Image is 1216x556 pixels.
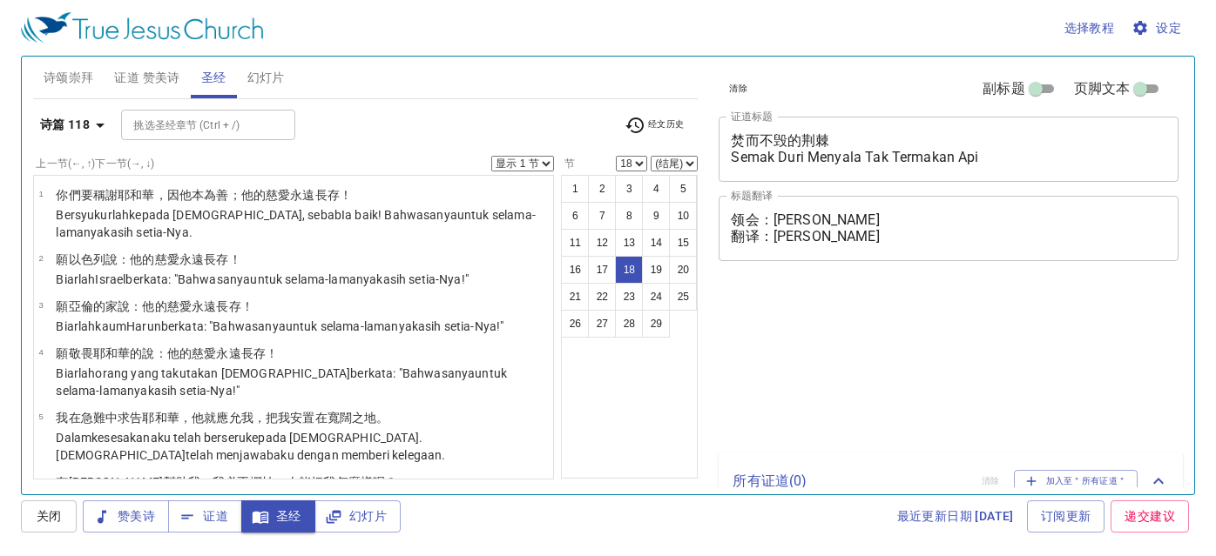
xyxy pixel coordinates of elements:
wh2896: ；他的慈愛 [229,188,353,202]
wh3034: 耶和華 [118,188,352,202]
wh7121: kepada [DEMOGRAPHIC_DATA] [56,431,445,462]
wh2617: 永遠長存 [290,188,352,202]
p: Biarlah [56,365,548,399]
wh3372: ，人 [274,475,398,489]
p: 願敬畏 [56,345,548,362]
button: 圣经 [241,500,315,533]
p: Bersyukurlah [56,206,548,241]
span: 证道 [182,506,228,527]
wh5769: ！ [229,252,241,266]
button: 16 [561,256,589,284]
wh4712: aku telah berseru [56,431,445,462]
p: Biarlah [56,318,503,335]
span: 5 [38,412,43,421]
button: 28 [615,310,643,338]
button: 幻灯片 [314,500,401,533]
p: 你們要稱謝 [56,186,548,204]
wh4994: kaum [95,319,503,333]
img: True Jesus Church [21,12,263,44]
button: 26 [561,310,589,338]
wh4712: 中求告 [105,411,388,425]
span: 幻灯片 [328,506,387,527]
button: 22 [588,283,616,311]
button: 21 [561,283,589,311]
wh5769: kasih setia-Nya [376,272,469,286]
wh5769: ！ [266,346,278,360]
span: 选择教程 [1064,17,1115,39]
button: 关闭 [21,500,77,533]
b: 诗篇 118 [40,114,90,136]
wh6213: 呢？ [373,475,397,489]
button: 清除 [719,78,758,99]
wh3050: telah menjawab [186,448,445,462]
a: 订阅更新 [1027,500,1105,533]
label: 节 [561,158,575,169]
span: 递交建议 [1125,506,1175,527]
wh5769: kasih setia-Nya [412,319,504,333]
wh3068: 幫助我，我必不懼怕 [164,475,398,489]
span: 幻灯片 [247,67,285,89]
wh2617: !" [497,319,503,333]
wh175: 的家 [93,299,253,313]
button: 14 [642,229,670,257]
wh120: 能把我怎麼樣 [299,475,397,489]
wh3034: kepada [DEMOGRAPHIC_DATA] [56,208,535,239]
span: 订阅更新 [1041,506,1091,527]
wh3588: untuk selama-lamanya [286,319,504,333]
wh559: : "Bahwasanya [204,319,504,333]
span: 1 [38,189,43,198]
span: 页脚文本 [1074,78,1131,99]
span: 设定 [1135,17,1181,39]
button: 12 [588,229,616,257]
wh3068: 的說 [130,346,278,360]
button: 2 [588,175,616,203]
wh5769: ！ [241,299,253,313]
span: 圣经 [201,67,226,89]
span: 加入至＂所有证道＂ [1025,473,1127,489]
textarea: 焚而不毁的荆棘 Semak Duri Menyala Tak Termakan Api [731,132,1166,165]
button: 24 [642,283,670,311]
wh2617: 永遠長存 [179,252,241,266]
span: 副标题 [983,78,1024,99]
p: Dalam [56,429,548,464]
span: 证道 赞美诗 [114,67,179,89]
wh2617: 永遠長存 [216,346,278,360]
span: 赞美诗 [97,506,155,527]
button: 4 [642,175,670,203]
p: 我在急難 [56,409,548,426]
button: 证道 [168,500,242,533]
button: 27 [588,310,616,338]
button: 11 [561,229,589,257]
span: 2 [38,253,43,263]
div: 所有证道(0)清除加入至＂所有证道＂ [719,452,1183,510]
button: 诗篇 118 [33,109,118,141]
wh3588: untuk selama-lamanya [250,272,469,286]
wh5769: ！ [340,188,352,202]
wh3068: ，因他本為善 [155,188,352,202]
span: 圣经 [255,506,301,527]
span: 关闭 [35,506,63,527]
button: 加入至＂所有证道＂ [1014,470,1138,492]
p: 願亞倫 [56,298,503,315]
button: 29 [642,310,670,338]
wh2617: 永遠長存 [192,299,253,313]
p: Biarlah [56,271,469,288]
a: 递交建议 [1111,500,1189,533]
wh559: ：他的慈愛 [130,299,253,313]
span: 经文历史 [625,115,685,136]
button: 23 [615,283,643,311]
button: 10 [669,202,697,230]
wh3050: ，他就應允 [179,411,389,425]
textarea: 领会：[PERSON_NAME] 翻译：[PERSON_NAME] [731,211,1166,245]
wh4800: 。 [376,411,388,425]
wh4994: orang yang takut [56,366,507,398]
button: 经文历史 [614,112,695,138]
button: 5 [669,175,697,203]
wh4800: . [442,448,445,462]
wh5769: kasih setia-Nya [148,384,240,398]
wh1004: 說 [118,299,253,313]
span: 清除 [729,81,747,97]
wh3373: 耶和華 [93,346,278,360]
button: 6 [561,202,589,230]
wh3373: akan [DEMOGRAPHIC_DATA] [56,366,507,398]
